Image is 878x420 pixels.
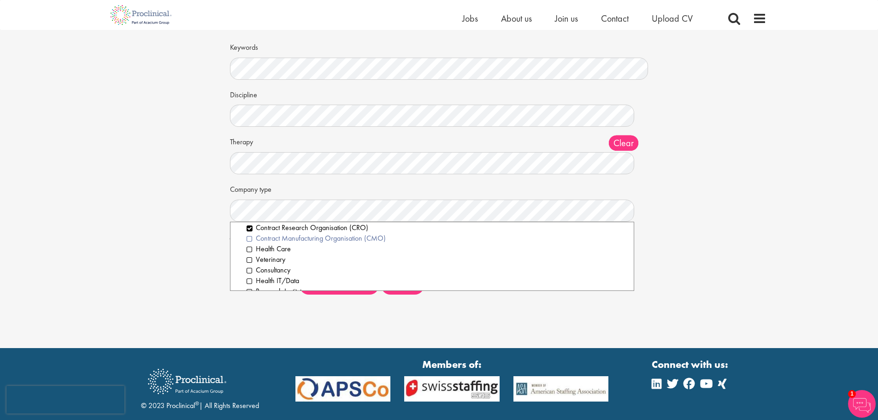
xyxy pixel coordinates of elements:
label: Discipline [230,87,293,101]
li: Contract Manufacturing Organisation (CMO) [247,233,627,244]
img: APSCo [289,376,398,402]
li: Contract Research Organisation (CRO) [247,223,627,233]
sup: ® [195,400,199,407]
img: APSCo [507,376,616,402]
label: Keywords [230,39,293,53]
li: Veterinary [247,254,627,265]
strong: Members of: [295,357,609,372]
li: Consultancy [247,265,627,276]
img: Proclinical Recruitment [141,362,233,401]
span: 1 [848,390,856,398]
label: Company type [230,181,293,195]
li: Health Care [247,244,627,254]
a: Contact [601,12,629,24]
label: Therapy [230,134,293,148]
img: Chatbot [848,390,876,418]
a: Jobs [462,12,478,24]
a: About us [501,12,532,24]
iframe: reCAPTCHA [6,386,124,414]
a: Join us [555,12,578,24]
li: Health IT/Data [247,276,627,286]
span: Clear [609,136,638,151]
img: APSCo [397,376,507,402]
a: Upload CV [652,12,693,24]
strong: Connect with us: [652,357,730,372]
div: © 2023 Proclinical | All Rights Reserved [141,362,259,411]
li: Research Institute [247,286,627,297]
